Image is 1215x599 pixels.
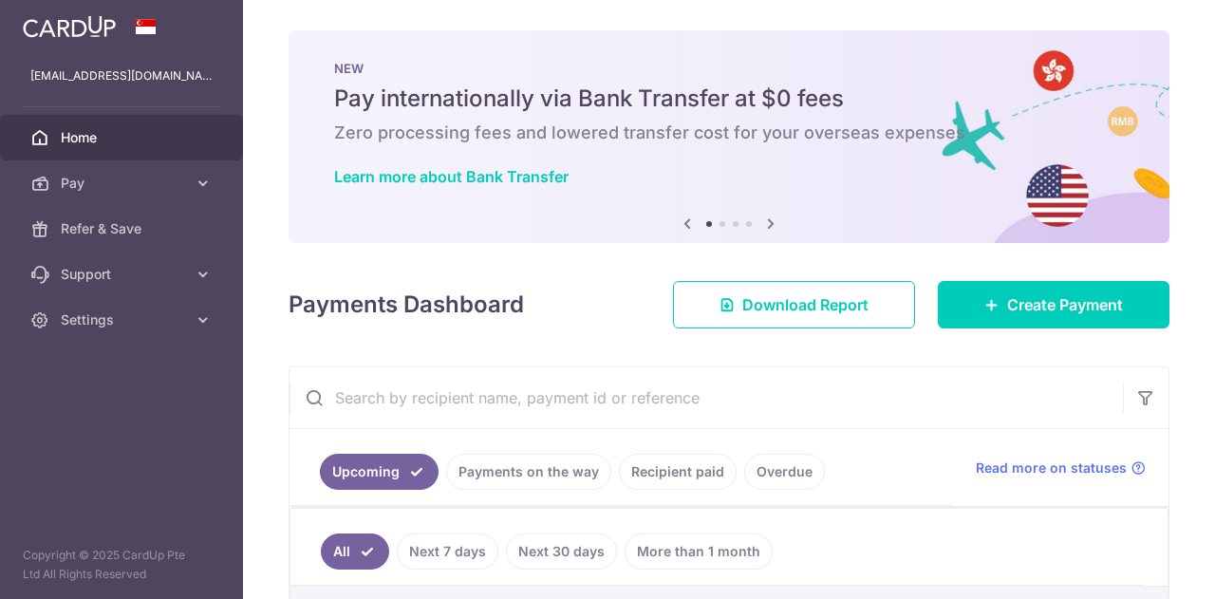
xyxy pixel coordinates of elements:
[446,454,611,490] a: Payments on the way
[976,459,1127,477] span: Read more on statuses
[334,122,1124,144] h6: Zero processing fees and lowered transfer cost for your overseas expenses
[744,454,825,490] a: Overdue
[321,533,389,570] a: All
[1007,293,1123,316] span: Create Payment
[290,367,1123,428] input: Search by recipient name, payment id or reference
[938,281,1169,328] a: Create Payment
[619,454,737,490] a: Recipient paid
[334,61,1124,76] p: NEW
[673,281,915,328] a: Download Report
[289,30,1169,243] img: Bank transfer banner
[625,533,773,570] a: More than 1 month
[397,533,498,570] a: Next 7 days
[506,533,617,570] a: Next 30 days
[61,310,186,329] span: Settings
[742,293,869,316] span: Download Report
[61,128,186,147] span: Home
[289,288,524,322] h4: Payments Dashboard
[61,265,186,284] span: Support
[61,219,186,238] span: Refer & Save
[334,84,1124,114] h5: Pay internationally via Bank Transfer at $0 fees
[23,15,116,38] img: CardUp
[61,174,186,193] span: Pay
[320,454,439,490] a: Upcoming
[976,459,1146,477] a: Read more on statuses
[30,66,213,85] p: [EMAIL_ADDRESS][DOMAIN_NAME]
[334,167,569,186] a: Learn more about Bank Transfer
[1093,542,1196,590] iframe: Opens a widget where you can find more information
